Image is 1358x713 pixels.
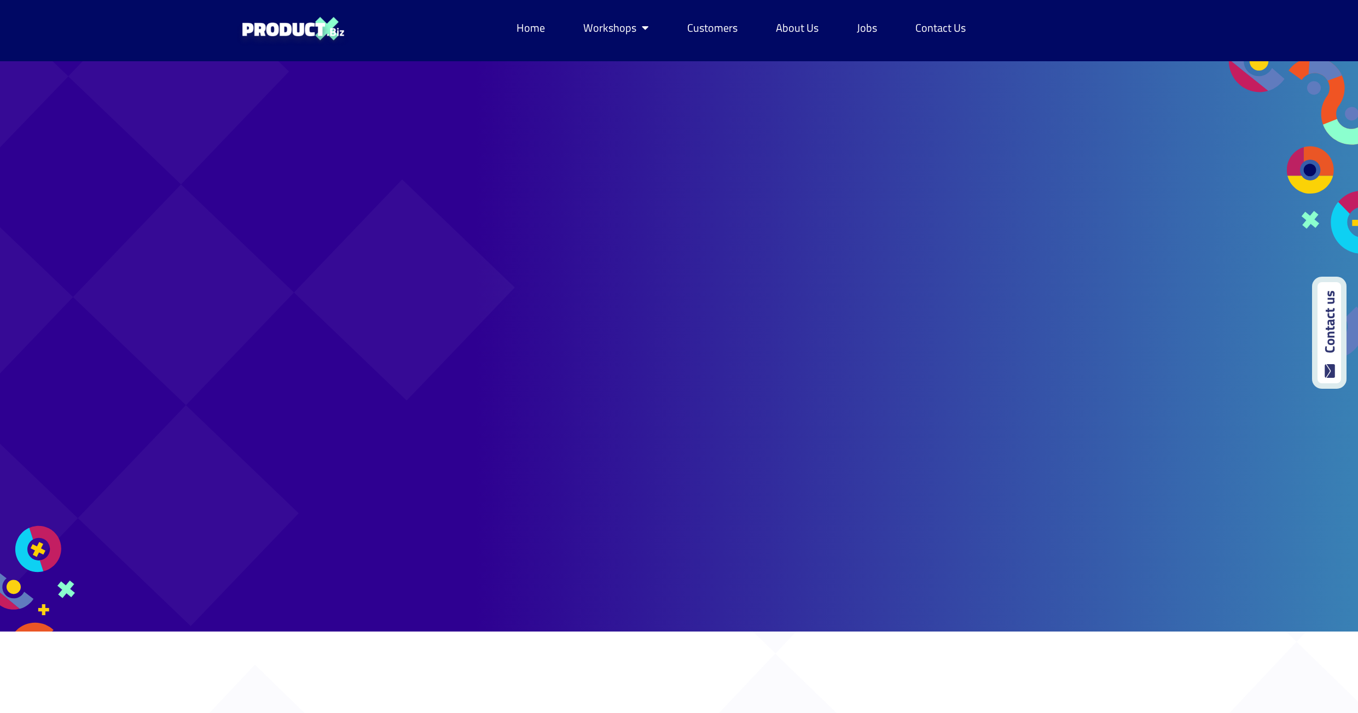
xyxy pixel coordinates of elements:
a: Customers [676,15,748,40]
a: About Us [765,15,829,40]
a: Home [506,15,556,40]
a: Contact Us [904,15,977,40]
a: Workshops [572,15,660,40]
a: Jobs [846,15,888,40]
nav: Menu [506,15,977,40]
